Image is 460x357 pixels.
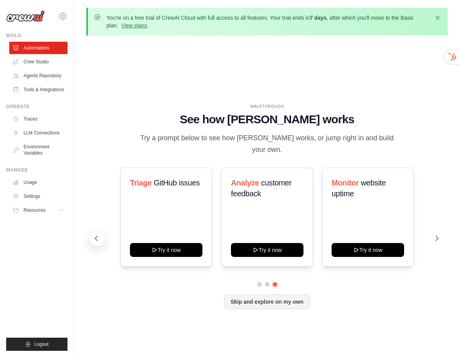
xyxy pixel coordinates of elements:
button: Skip and explore on my own [224,294,310,309]
iframe: Chat Widget [421,320,460,357]
span: Triage [130,178,152,187]
button: Try it now [332,243,404,257]
a: Environment Variables [9,141,67,159]
a: View plans [121,22,147,29]
a: Traces [9,113,67,125]
button: Try it now [231,243,303,257]
button: Resources [9,204,67,216]
span: website uptime [332,178,386,198]
p: You're on a free trial of CrewAI Cloud with full access to all features. Your trial ends in , aft... [106,14,429,29]
strong: 7 days [310,15,327,21]
span: customer feedback [231,178,292,198]
span: Monitor [332,178,359,187]
a: Tools & Integrations [9,83,67,96]
a: LLM Connections [9,127,67,139]
button: Try it now [130,243,202,257]
span: Resources [24,207,45,213]
a: Automations [9,42,67,54]
div: Manage [6,167,67,173]
div: Build [6,32,67,39]
div: WALKTHROUGH [96,104,438,109]
button: Logout [6,338,67,351]
a: Agents Repository [9,70,67,82]
a: Crew Studio [9,56,67,68]
div: Operate [6,104,67,110]
a: Settings [9,190,67,202]
h1: See how [PERSON_NAME] works [96,112,438,126]
span: Logout [34,341,49,347]
span: GitHub issues [154,178,200,187]
p: Try a prompt below to see how [PERSON_NAME] works, or jump right in and build your own. [138,133,397,155]
a: Usage [9,176,67,189]
span: Analyze [231,178,259,187]
img: Logo [6,10,45,22]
